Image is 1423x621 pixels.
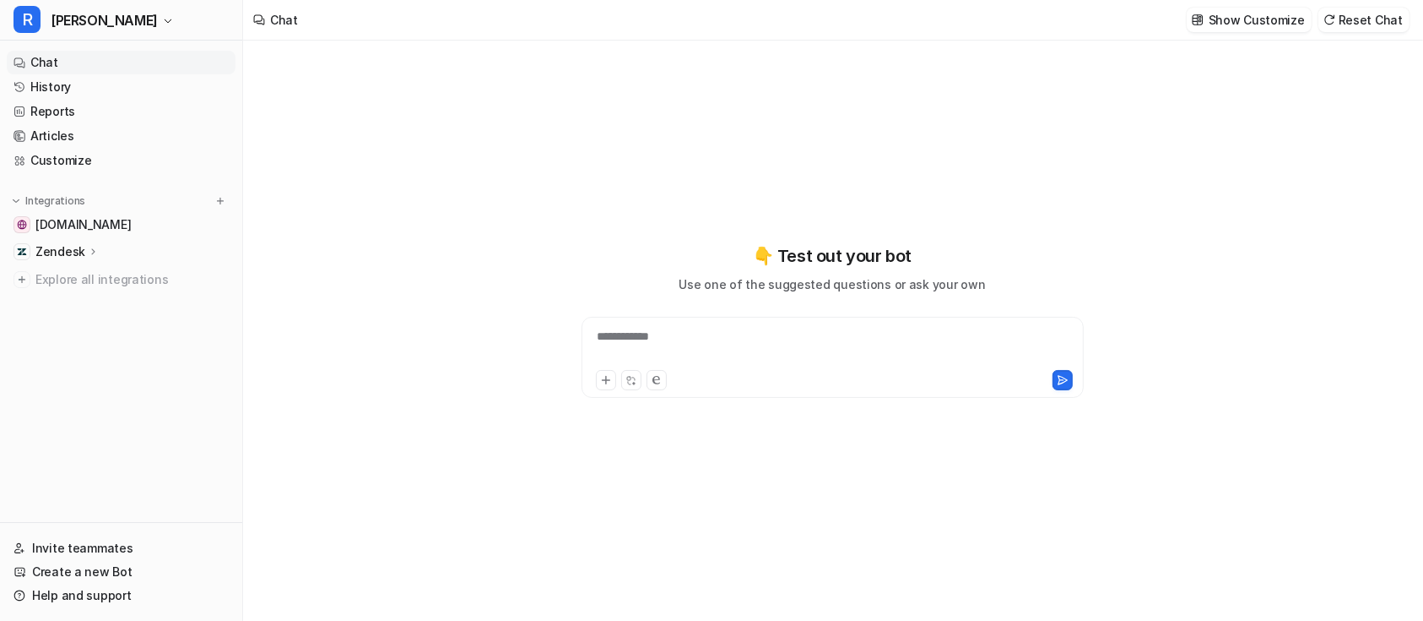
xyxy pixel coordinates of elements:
div: Chat [270,11,298,29]
p: Integrations [25,194,85,208]
a: Reports [7,100,235,123]
img: explore all integrations [14,271,30,288]
a: Create a new Bot [7,560,235,584]
a: Chat [7,51,235,74]
p: Use one of the suggested questions or ask your own [679,275,985,293]
span: [DOMAIN_NAME] [35,216,131,233]
span: [PERSON_NAME] [51,8,158,32]
button: Integrations [7,193,90,210]
img: customize [1192,14,1204,26]
a: Customize [7,149,235,172]
a: swyfthome.com[DOMAIN_NAME] [7,213,235,237]
span: R [14,6,41,33]
p: 👇 Test out your bot [753,243,912,269]
img: swyfthome.com [17,220,27,230]
button: Reset Chat [1318,8,1409,32]
img: reset [1323,14,1335,26]
button: Show Customize [1187,8,1312,32]
img: expand menu [10,195,22,207]
a: Explore all integrations [7,268,235,291]
img: menu_add.svg [214,195,226,207]
p: Show Customize [1209,11,1305,29]
a: Help and support [7,584,235,607]
span: Explore all integrations [35,266,229,293]
img: Zendesk [17,247,27,257]
a: Invite teammates [7,537,235,560]
a: Articles [7,124,235,148]
p: Zendesk [35,243,85,260]
a: History [7,75,235,99]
